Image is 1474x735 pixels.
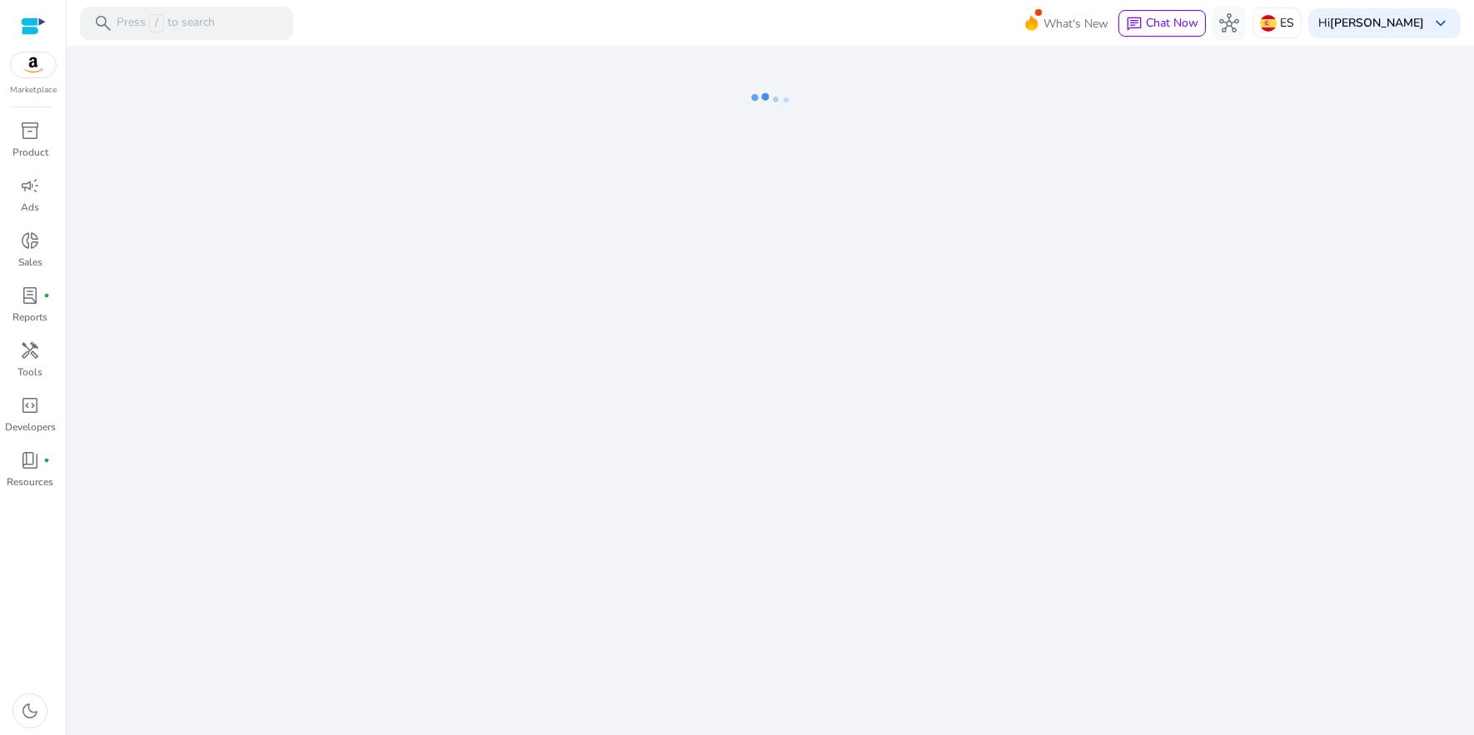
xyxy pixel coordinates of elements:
span: fiber_manual_record [43,292,50,299]
span: chat [1126,16,1143,32]
img: es.svg [1260,15,1277,32]
span: keyboard_arrow_down [1431,13,1451,33]
span: handyman [20,340,40,360]
p: Hi [1318,17,1424,29]
span: / [149,14,164,32]
span: code_blocks [20,395,40,415]
span: lab_profile [20,286,40,305]
p: Product [12,145,48,160]
p: Reports [12,310,47,325]
button: hub [1213,7,1246,40]
b: [PERSON_NAME] [1330,15,1424,31]
span: What's New [1043,9,1108,38]
p: Press to search [117,14,215,32]
p: Resources [7,474,53,489]
span: donut_small [20,231,40,251]
span: campaign [20,176,40,196]
span: dark_mode [20,701,40,721]
p: Sales [18,255,42,270]
span: fiber_manual_record [43,457,50,464]
p: ES [1280,8,1294,37]
p: Marketplace [10,84,57,97]
span: search [93,13,113,33]
span: book_4 [20,450,40,470]
span: inventory_2 [20,121,40,141]
p: Tools [17,365,42,380]
span: hub [1219,13,1239,33]
button: chatChat Now [1118,10,1206,37]
p: Developers [5,420,56,435]
img: amazon.svg [11,52,56,77]
p: Ads [21,200,39,215]
span: Chat Now [1146,15,1198,31]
